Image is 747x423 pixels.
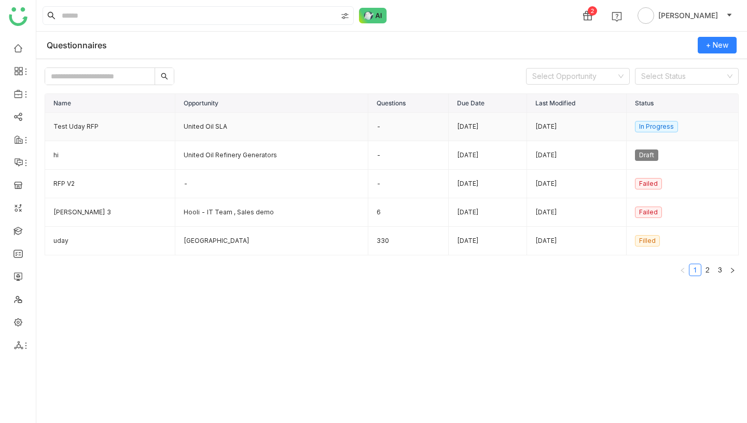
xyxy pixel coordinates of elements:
[535,208,618,217] div: [DATE]
[635,178,662,189] nz-tag: Failed
[449,141,527,170] td: [DATE]
[45,94,175,113] th: Name
[175,198,368,227] td: Hooli - IT Team , Sales demo
[368,141,449,170] td: -
[627,94,739,113] th: Status
[368,170,449,198] td: -
[47,40,107,50] div: Questionnaires
[658,10,718,21] span: [PERSON_NAME]
[535,236,618,246] div: [DATE]
[535,179,618,189] div: [DATE]
[175,170,368,198] td: -
[368,113,449,141] td: -
[341,12,349,20] img: search-type.svg
[588,6,597,16] div: 2
[527,94,627,113] th: Last Modified
[449,170,527,198] td: [DATE]
[638,7,654,24] img: avatar
[175,94,368,113] th: Opportunity
[175,113,368,141] td: United Oil SLA
[359,8,387,23] img: ask-buddy-normal.svg
[449,94,527,113] th: Due Date
[726,264,739,276] button: Next Page
[45,113,175,141] td: Test Uday RFP
[535,122,618,132] div: [DATE]
[45,227,175,255] td: uday
[635,7,735,24] button: [PERSON_NAME]
[635,235,660,247] nz-tag: Filled
[368,198,449,227] td: 6
[175,227,368,255] td: [GEOGRAPHIC_DATA]
[449,113,527,141] td: [DATE]
[676,264,689,276] button: Previous Page
[45,141,175,170] td: hi
[612,11,622,22] img: help.svg
[175,141,368,170] td: United Oil Refinery Generators
[9,7,27,26] img: logo
[368,227,449,255] td: 330
[689,264,701,276] a: 1
[635,149,658,161] nz-tag: Draft
[702,264,713,276] a: 2
[698,37,737,53] button: + New
[635,121,678,132] nz-tag: In Progress
[714,264,726,276] a: 3
[368,94,449,113] th: Questions
[701,264,714,276] li: 2
[449,227,527,255] td: [DATE]
[45,170,175,198] td: RFP V2
[535,151,618,160] div: [DATE]
[689,264,701,276] li: 1
[706,39,728,51] span: + New
[449,198,527,227] td: [DATE]
[635,207,662,218] nz-tag: Failed
[45,198,175,227] td: [PERSON_NAME] 3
